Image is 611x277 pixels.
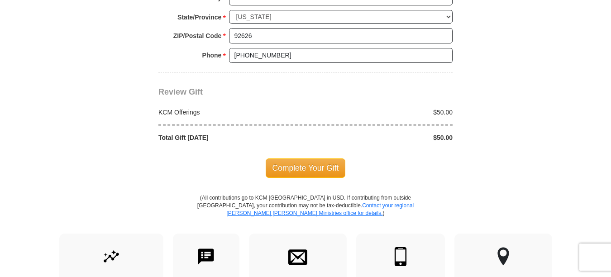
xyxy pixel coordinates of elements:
[391,247,410,266] img: mobile.svg
[305,108,458,117] div: $50.00
[305,133,458,142] div: $50.00
[226,202,414,216] a: Contact your regional [PERSON_NAME] [PERSON_NAME] Ministries office for details.
[158,87,203,96] span: Review Gift
[288,247,307,266] img: envelope.svg
[202,49,222,62] strong: Phone
[154,108,306,117] div: KCM Offerings
[177,11,221,24] strong: State/Province
[102,247,121,266] img: give-by-stock.svg
[197,194,414,234] p: (All contributions go to KCM [GEOGRAPHIC_DATA] in USD. If contributing from outside [GEOGRAPHIC_D...
[154,133,306,142] div: Total Gift [DATE]
[196,247,215,266] img: text-to-give.svg
[497,247,510,266] img: other-region
[266,158,346,177] span: Complete Your Gift
[173,29,222,42] strong: ZIP/Postal Code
